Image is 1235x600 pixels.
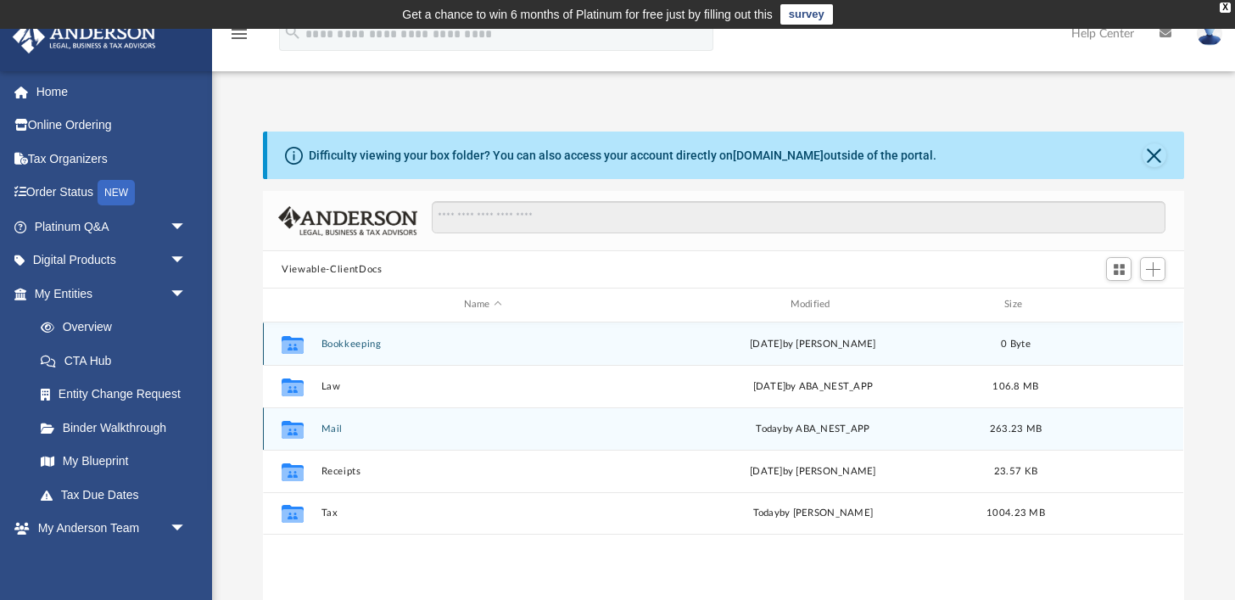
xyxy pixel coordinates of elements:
[1143,143,1166,167] button: Close
[1220,3,1231,13] div: close
[8,20,161,53] img: Anderson Advisors Platinum Portal
[757,423,783,433] span: today
[170,210,204,244] span: arrow_drop_down
[651,506,975,521] div: by [PERSON_NAME]
[24,411,212,445] a: Binder Walkthrough
[1106,257,1132,281] button: Switch to Grid View
[432,201,1165,233] input: Search files and folders
[229,32,249,44] a: menu
[753,508,780,518] span: today
[12,277,212,311] a: My Entitiesarrow_drop_down
[651,463,975,479] div: [DATE] by [PERSON_NAME]
[282,262,382,278] button: Viewable-ClientDocs
[321,507,645,519] button: Tax
[733,149,824,162] a: [DOMAIN_NAME]
[994,466,1037,475] span: 23.57 KB
[1197,21,1222,46] img: User Pic
[1002,339,1031,348] span: 0 Byte
[283,23,302,42] i: search
[309,147,936,165] div: Difficulty viewing your box folder? You can also access your account directly on outside of the p...
[12,512,204,546] a: My Anderson Teamarrow_drop_down
[321,381,645,392] button: Law
[993,381,1039,390] span: 106.8 MB
[321,297,644,312] div: Name
[24,344,212,378] a: CTA Hub
[170,277,204,311] span: arrow_drop_down
[24,378,212,412] a: Entity Change Request
[24,445,204,479] a: My Blueprint
[12,75,212,109] a: Home
[990,423,1042,433] span: 263.23 MB
[12,109,212,143] a: Online Ordering
[651,421,975,436] div: by ABA_NEST_APP
[780,4,833,25] a: survey
[651,297,975,312] div: Modified
[24,311,212,345] a: Overview
[98,180,135,205] div: NEW
[24,478,212,512] a: Tax Due Dates
[402,4,773,25] div: Get a chance to win 6 months of Platinum for free just by filling out this
[1058,297,1176,312] div: id
[651,336,975,351] div: [DATE] by [PERSON_NAME]
[12,176,212,210] a: Order StatusNEW
[321,339,645,350] button: Bookkeeping
[1140,257,1165,281] button: Add
[321,423,645,435] button: Mail
[229,24,249,44] i: menu
[12,210,212,244] a: Platinum Q&Aarrow_drop_down
[271,297,313,312] div: id
[321,466,645,477] button: Receipts
[12,142,212,176] a: Tax Organizers
[12,244,212,278] a: Digital Productsarrow_drop_down
[170,512,204,547] span: arrow_drop_down
[986,508,1045,518] span: 1004.23 MB
[651,379,975,394] div: [DATE] by ABA_NEST_APP
[170,244,204,278] span: arrow_drop_down
[982,297,1050,312] div: Size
